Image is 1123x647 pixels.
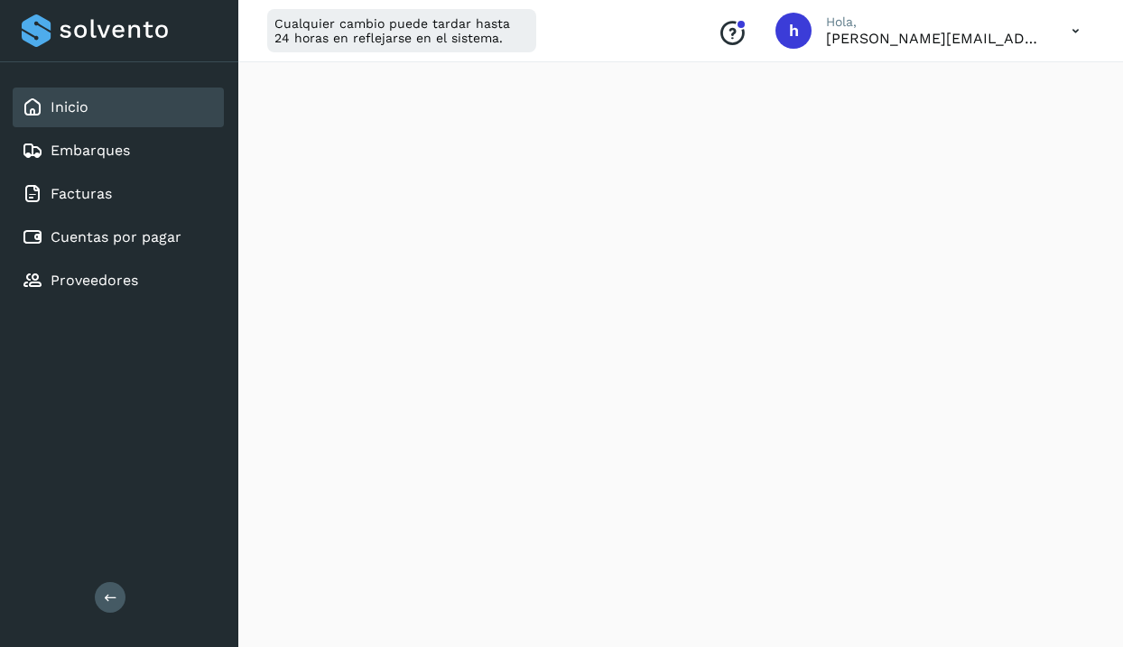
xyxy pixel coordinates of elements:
[51,228,181,245] a: Cuentas por pagar
[826,14,1043,30] p: Hola,
[51,272,138,289] a: Proveedores
[51,142,130,159] a: Embarques
[13,261,224,300] div: Proveedores
[13,217,224,257] div: Cuentas por pagar
[267,9,536,52] div: Cualquier cambio puede tardar hasta 24 horas en reflejarse en el sistema.
[51,98,88,116] a: Inicio
[13,131,224,171] div: Embarques
[13,174,224,214] div: Facturas
[13,88,224,127] div: Inicio
[826,30,1043,47] p: horacio@etv1.com.mx
[51,185,112,202] a: Facturas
